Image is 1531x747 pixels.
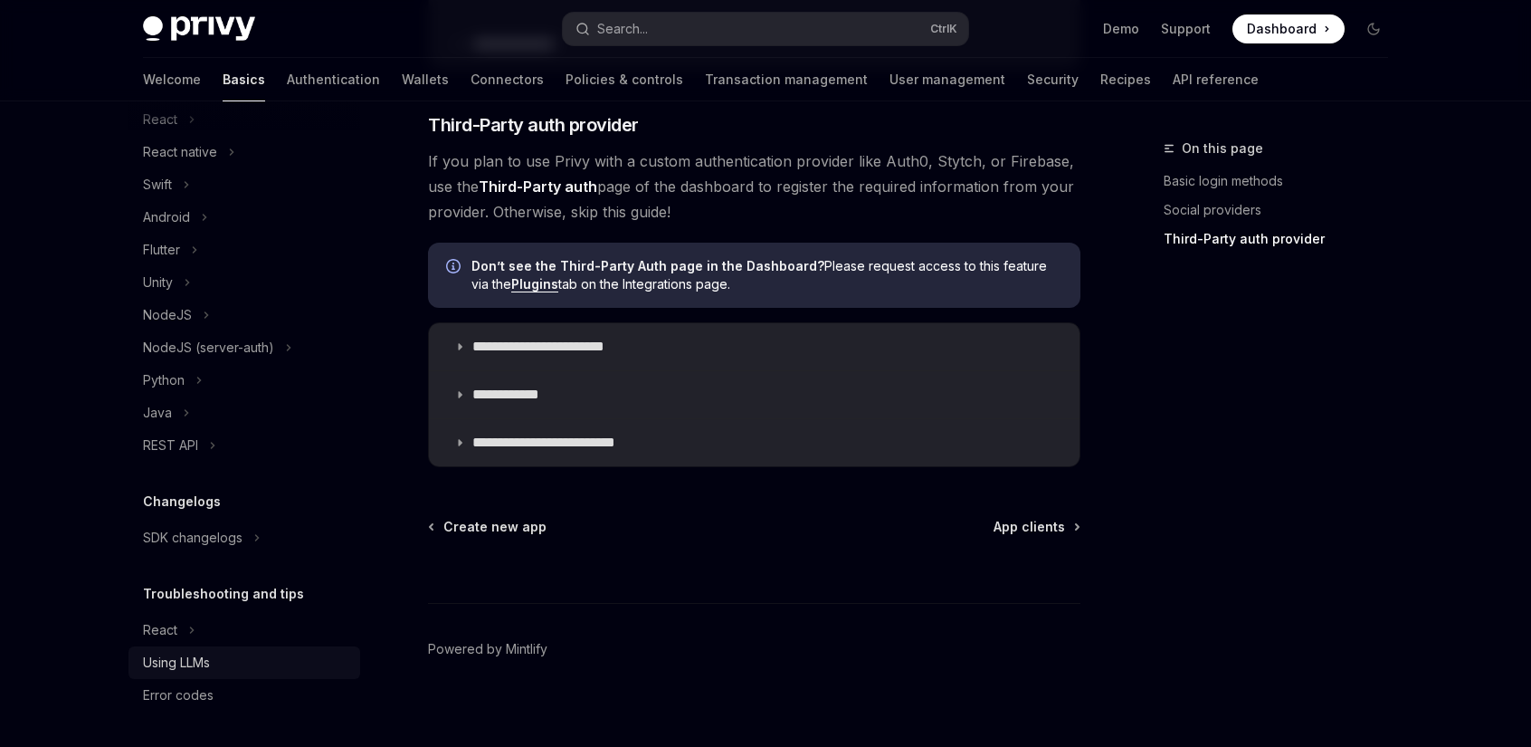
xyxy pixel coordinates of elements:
[446,259,464,277] svg: Info
[479,177,597,196] strong: Third-Party auth
[128,646,360,679] a: Using LLMs
[428,112,639,138] span: Third-Party auth provider
[143,272,173,293] div: Unity
[1103,20,1139,38] a: Demo
[287,58,380,101] a: Authentication
[143,402,172,424] div: Java
[1359,14,1388,43] button: Toggle dark mode
[402,58,449,101] a: Wallets
[223,58,265,101] a: Basics
[143,174,172,196] div: Swift
[143,141,217,163] div: React native
[128,679,360,712] a: Error codes
[1164,225,1403,254] a: Third-Party auth provider
[143,206,190,228] div: Android
[930,22,957,36] span: Ctrl K
[430,518,547,536] a: Create new app
[143,527,242,549] div: SDK changelogs
[471,257,1062,293] span: Please request access to this feature via the tab on the Integrations page.
[471,258,824,273] strong: Don’t see the Third-Party Auth page in the Dashboard?
[563,13,968,45] button: Search...CtrlK
[443,518,547,536] span: Create new app
[1232,14,1345,43] a: Dashboard
[1161,20,1211,38] a: Support
[1247,20,1317,38] span: Dashboard
[1173,58,1259,101] a: API reference
[1100,58,1151,101] a: Recipes
[597,18,648,40] div: Search...
[143,685,214,706] div: Error codes
[428,640,547,658] a: Powered by Mintlify
[471,58,544,101] a: Connectors
[1164,167,1403,196] a: Basic login methods
[143,16,255,42] img: dark logo
[1027,58,1079,101] a: Security
[143,652,210,674] div: Using LLMs
[1182,138,1263,159] span: On this page
[143,583,304,605] h5: Troubleshooting and tips
[994,518,1079,536] a: App clients
[143,337,274,359] div: NodeJS (server-auth)
[994,518,1065,536] span: App clients
[143,369,185,391] div: Python
[143,619,177,641] div: React
[511,276,558,292] a: Plugins
[1164,196,1403,225] a: Social providers
[143,491,221,512] h5: Changelogs
[143,58,201,101] a: Welcome
[566,58,683,101] a: Policies & controls
[428,148,1080,225] span: If you plan to use Privy with a custom authentication provider like Auth0, Stytch, or Firebase, u...
[143,304,192,326] div: NodeJS
[889,58,1005,101] a: User management
[143,239,180,261] div: Flutter
[705,58,868,101] a: Transaction management
[143,435,198,456] div: REST API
